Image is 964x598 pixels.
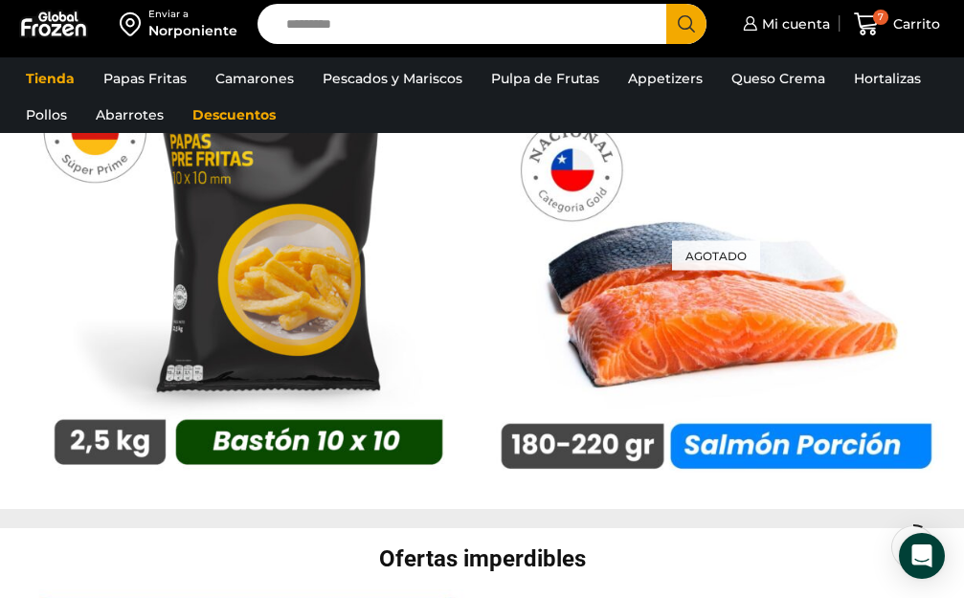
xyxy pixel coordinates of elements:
[849,2,945,47] a: 7 Carrito
[738,5,830,43] a: Mi cuenta
[206,60,303,97] a: Camarones
[120,8,148,40] img: address-field-icon.svg
[672,241,760,271] p: Agotado
[722,60,835,97] a: Queso Crema
[313,60,472,97] a: Pescados y Mariscos
[899,533,945,579] div: Open Intercom Messenger
[482,60,609,97] a: Pulpa de Frutas
[666,4,706,44] button: Search button
[873,10,888,25] span: 7
[16,60,84,97] a: Tienda
[94,60,196,97] a: Papas Fritas
[757,14,830,33] span: Mi cuenta
[16,97,77,133] a: Pollos
[844,60,930,97] a: Hortalizas
[618,60,712,97] a: Appetizers
[86,97,173,133] a: Abarrotes
[183,97,285,133] a: Descuentos
[148,8,237,21] div: Enviar a
[888,14,940,33] span: Carrito
[148,21,237,40] div: Norponiente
